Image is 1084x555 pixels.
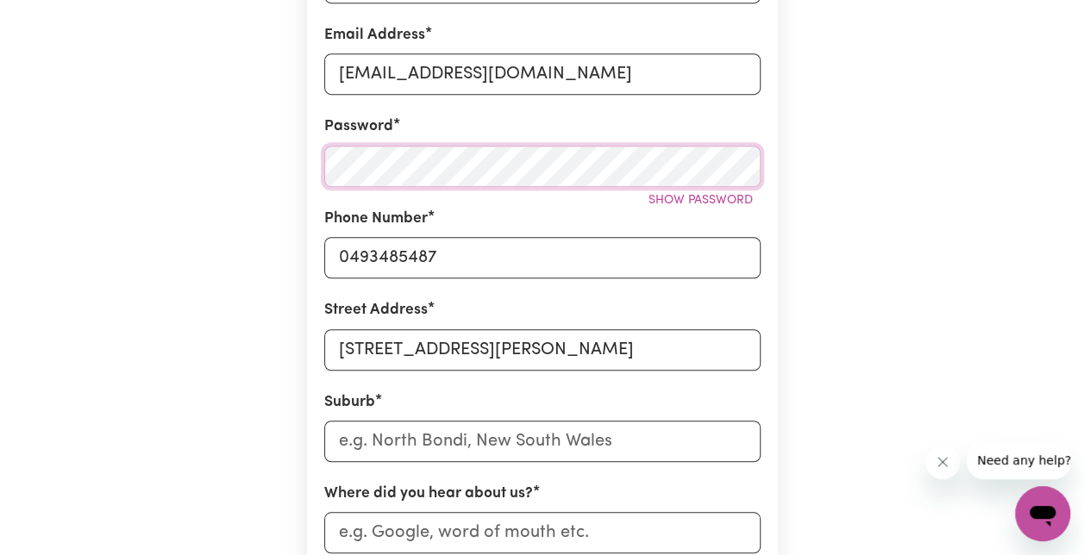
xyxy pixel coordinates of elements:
iframe: Close message [925,445,960,479]
input: e.g. Google, word of mouth etc. [324,512,761,553]
label: Suburb [324,391,375,414]
button: Show password [641,187,761,214]
iframe: Button to launch messaging window [1015,486,1070,541]
span: Show password [649,194,753,207]
iframe: Message from company [967,441,1070,479]
span: Need any help? [10,12,104,26]
label: Password [324,115,393,138]
label: Email Address [324,24,425,47]
input: e.g. 221B Victoria St [324,329,761,371]
label: Where did you hear about us? [324,483,533,505]
input: e.g. North Bondi, New South Wales [324,421,761,462]
input: e.g. 0412 345 678 [324,237,761,278]
input: e.g. daniela.d88@gmail.com [324,53,761,95]
label: Phone Number [324,208,428,230]
label: Street Address [324,299,428,321]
